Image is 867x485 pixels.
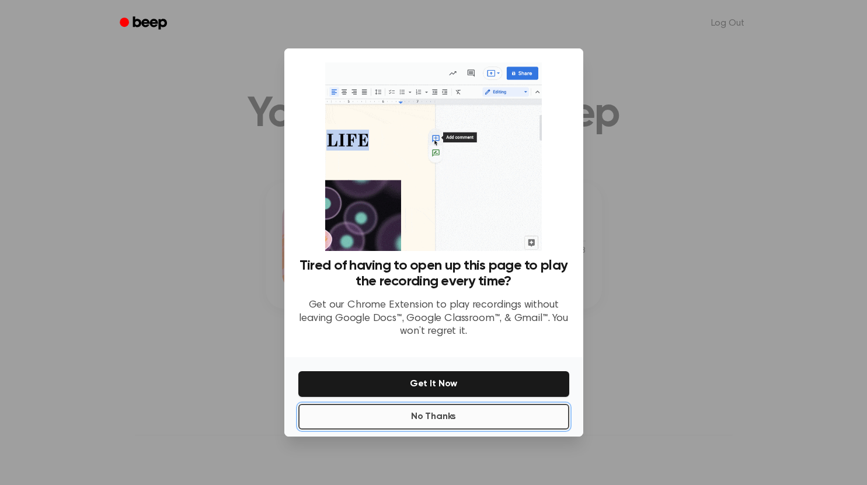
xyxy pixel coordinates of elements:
button: Get It Now [298,371,569,397]
h3: Tired of having to open up this page to play the recording every time? [298,258,569,289]
a: Log Out [699,9,756,37]
button: No Thanks [298,404,569,430]
a: Beep [112,12,177,35]
img: Beep extension in action [325,62,542,251]
p: Get our Chrome Extension to play recordings without leaving Google Docs™, Google Classroom™, & Gm... [298,299,569,339]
